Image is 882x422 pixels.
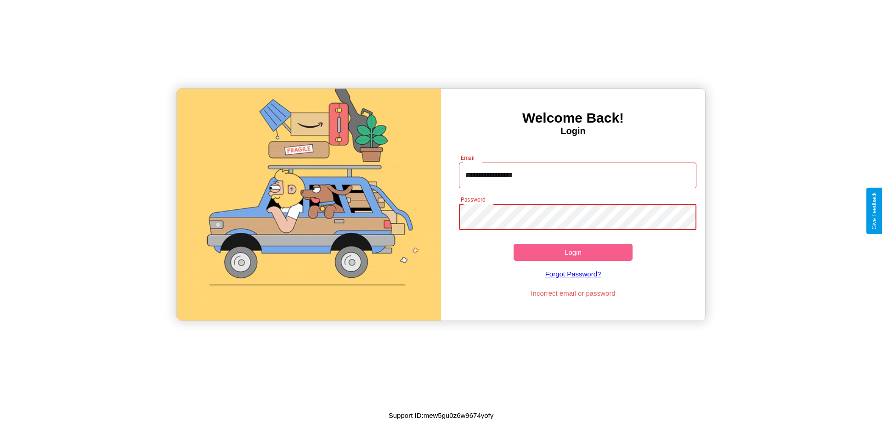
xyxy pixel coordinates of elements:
h4: Login [441,126,705,136]
a: Forgot Password? [454,261,692,287]
label: Email [461,154,475,162]
div: Give Feedback [871,192,877,230]
img: gif [177,89,441,321]
h3: Welcome Back! [441,110,705,126]
button: Login [514,244,633,261]
label: Password [461,196,485,203]
p: Incorrect email or password [454,287,692,299]
p: Support ID: mew5gu0z6w9674yofy [389,409,493,422]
